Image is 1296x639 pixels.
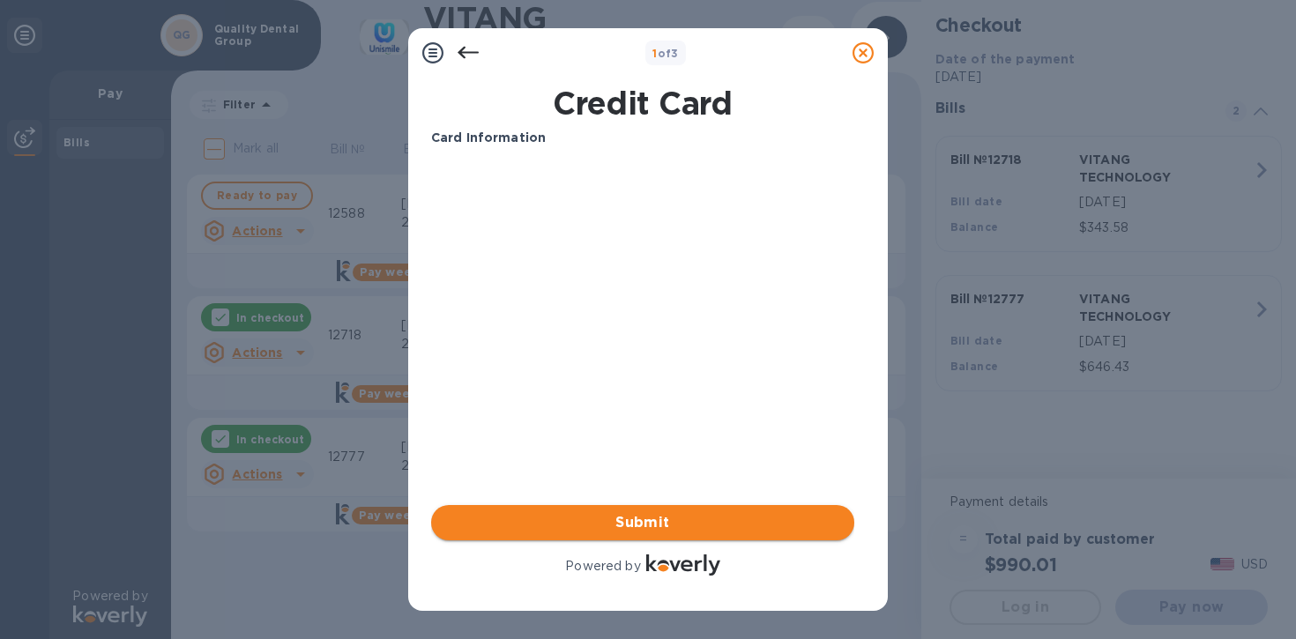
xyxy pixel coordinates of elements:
b: Card Information [431,130,546,145]
h1: Credit Card [424,85,861,122]
iframe: Your browser does not support iframes [431,161,854,426]
span: 1 [652,47,657,60]
p: Powered by [565,557,640,576]
img: Logo [646,554,720,576]
b: of 3 [652,47,679,60]
span: Submit [445,512,840,533]
button: Submit [431,505,854,540]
